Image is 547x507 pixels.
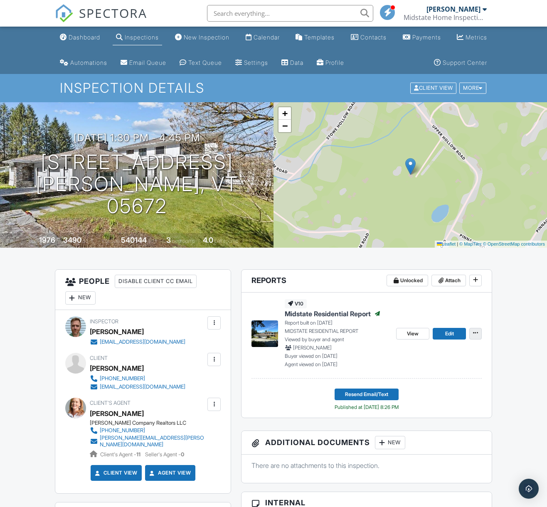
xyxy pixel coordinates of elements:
[304,34,335,41] div: Templates
[254,34,280,41] div: Calendar
[129,59,166,66] div: Email Queue
[405,158,416,175] img: Marker
[100,451,142,458] span: Client's Agent -
[242,30,283,45] a: Calendar
[57,55,111,71] a: Automations (Basic)
[251,461,482,470] p: There are no attachments to this inspection.
[203,236,213,244] div: 4.0
[90,407,144,420] a: [PERSON_NAME]
[172,238,195,244] span: bedrooms
[453,30,490,45] a: Metrics
[148,469,191,477] a: Agent View
[188,59,222,66] div: Text Queue
[290,59,303,66] div: Data
[459,241,482,246] a: © MapTiler
[360,34,387,41] div: Contacts
[115,275,197,288] div: Disable Client CC Email
[29,238,38,244] span: Built
[117,55,170,71] a: Email Queue
[90,426,206,435] a: [PHONE_NUMBER]
[278,120,291,132] a: Zoom out
[121,236,147,244] div: 540144
[184,34,229,41] div: New Inspection
[90,318,118,325] span: Inspector
[70,59,107,66] div: Automations
[282,121,288,131] span: −
[207,5,373,22] input: Search everything...
[278,107,291,120] a: Zoom in
[65,291,96,305] div: New
[412,34,441,41] div: Payments
[313,55,347,71] a: Company Profile
[431,55,490,71] a: Support Center
[282,108,288,118] span: +
[278,55,307,71] a: Data
[90,362,144,374] div: [PERSON_NAME]
[457,241,458,246] span: |
[79,4,147,22] span: SPECTORA
[399,30,444,45] a: Payments
[244,59,268,66] div: Settings
[74,132,200,143] h3: [DATE] 1:30 pm - 4:45 pm
[145,451,184,458] span: Seller's Agent -
[148,238,158,244] span: sq.ft.
[125,34,159,41] div: Inspections
[375,436,405,449] div: New
[90,400,131,406] span: Client's Agent
[60,81,487,95] h1: Inspection Details
[100,375,145,382] div: [PHONE_NUMBER]
[39,236,55,244] div: 1976
[102,238,120,244] span: Lot Size
[90,420,212,426] div: [PERSON_NAME] Company Realtors LLC
[232,55,271,71] a: Settings
[69,34,100,41] div: Dashboard
[13,151,260,217] h1: [STREET_ADDRESS] [PERSON_NAME], VT 05672
[100,339,185,345] div: [EMAIL_ADDRESS][DOMAIN_NAME]
[466,34,487,41] div: Metrics
[404,13,487,22] div: Midstate Home Inspections LLC
[483,241,545,246] a: © OpenStreetMap contributors
[63,236,81,244] div: 3490
[90,338,185,346] a: [EMAIL_ADDRESS][DOMAIN_NAME]
[181,451,184,458] strong: 0
[83,238,94,244] span: sq. ft.
[519,479,539,499] div: Open Intercom Messenger
[241,431,492,455] h3: Additional Documents
[90,435,206,448] a: [PERSON_NAME][EMAIL_ADDRESS][PERSON_NAME][DOMAIN_NAME]
[90,355,108,361] span: Client
[172,30,233,45] a: New Inspection
[90,325,144,338] div: [PERSON_NAME]
[90,383,185,391] a: [EMAIL_ADDRESS][DOMAIN_NAME]
[55,270,231,310] h3: People
[55,4,73,22] img: The Best Home Inspection Software - Spectora
[55,11,147,29] a: SPECTORA
[437,241,456,246] a: Leaflet
[100,435,206,448] div: [PERSON_NAME][EMAIL_ADDRESS][PERSON_NAME][DOMAIN_NAME]
[214,238,238,244] span: bathrooms
[166,236,171,244] div: 3
[347,30,390,45] a: Contacts
[409,84,458,91] a: Client View
[292,30,338,45] a: Templates
[100,384,185,390] div: [EMAIL_ADDRESS][DOMAIN_NAME]
[100,427,145,434] div: [PHONE_NUMBER]
[410,83,456,94] div: Client View
[90,374,185,383] a: [PHONE_NUMBER]
[176,55,225,71] a: Text Queue
[94,469,138,477] a: Client View
[443,59,487,66] div: Support Center
[136,451,140,458] strong: 11
[325,59,344,66] div: Profile
[426,5,480,13] div: [PERSON_NAME]
[57,30,103,45] a: Dashboard
[459,83,486,94] div: More
[113,30,162,45] a: Inspections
